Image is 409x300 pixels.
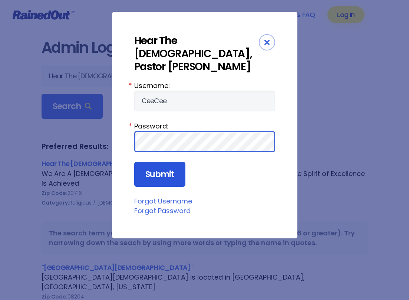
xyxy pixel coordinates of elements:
a: Forgot Username [134,196,192,206]
input: Submit [134,162,185,187]
label: Username: [134,81,275,91]
a: Forgot Password [134,206,191,215]
div: Hear The [DEMOGRAPHIC_DATA], Pastor [PERSON_NAME] [134,34,259,73]
div: Close [259,34,275,50]
label: Password: [134,121,275,131]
